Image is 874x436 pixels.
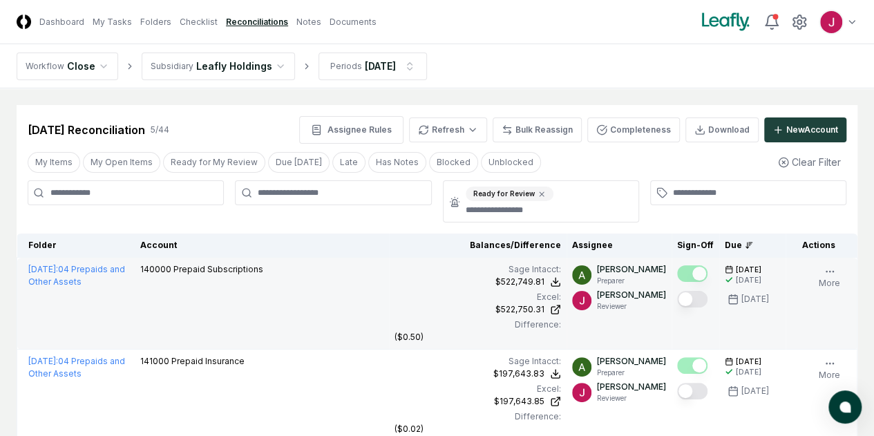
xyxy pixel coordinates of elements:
[791,239,846,252] div: Actions
[572,383,591,402] img: ACg8ocJfBSitaon9c985KWe3swqK2kElzkAv-sHk65QWxGQz4ldowg=s96-c
[26,60,64,73] div: Workflow
[493,368,561,380] button: $197,643.83
[495,276,544,288] div: $522,749.81
[368,152,426,173] button: Has Notes
[395,410,561,423] div: Difference:
[395,355,561,368] div: Sage Intacct :
[820,11,842,33] img: ACg8ocJfBSitaon9c985KWe3swqK2kElzkAv-sHk65QWxGQz4ldowg=s96-c
[677,265,707,282] button: Mark complete
[163,152,265,173] button: Ready for My Review
[332,152,365,173] button: Late
[180,16,218,28] a: Checklist
[151,60,193,73] div: Subsidiary
[140,264,171,274] span: 140000
[597,301,666,312] p: Reviewer
[572,265,591,285] img: ACg8ocKKg2129bkBZaX4SAoUQtxLaQ4j-f2PQjMuak4pDCyzCI-IvA=s96-c
[395,291,561,303] div: Excel:
[677,357,707,374] button: Mark complete
[764,117,846,142] button: NewAccount
[736,367,761,377] div: [DATE]
[495,303,544,316] div: $522,750.31
[494,395,544,408] div: $197,643.85
[83,152,160,173] button: My Open Items
[17,53,427,80] nav: breadcrumb
[93,16,132,28] a: My Tasks
[736,265,761,275] span: [DATE]
[140,356,169,366] span: 141000
[365,59,396,73] div: [DATE]
[389,234,567,258] th: Balances/Difference
[672,234,719,258] th: Sign-Off
[28,356,58,366] span: [DATE] :
[268,152,330,173] button: Due Today
[409,117,487,142] button: Refresh
[736,357,761,367] span: [DATE]
[597,263,666,276] p: [PERSON_NAME]
[786,124,838,136] div: New Account
[685,117,759,142] button: Download
[816,355,843,384] button: More
[495,276,561,288] button: $522,749.81
[736,275,761,285] div: [DATE]
[28,122,145,138] div: [DATE] Reconciliation
[28,356,125,379] a: [DATE]:04 Prepaids and Other Assets
[140,16,171,28] a: Folders
[597,289,666,301] p: [PERSON_NAME]
[319,53,427,80] button: Periods[DATE]
[39,16,84,28] a: Dashboard
[772,149,846,175] button: Clear Filter
[151,124,169,136] div: 5 / 44
[296,16,321,28] a: Notes
[17,15,31,29] img: Logo
[17,234,135,258] th: Folder
[597,381,666,393] p: [PERSON_NAME]
[587,117,680,142] button: Completeness
[725,239,780,252] div: Due
[330,60,362,73] div: Periods
[597,276,666,286] p: Preparer
[481,152,541,173] button: Unblocked
[567,234,672,258] th: Assignee
[597,368,666,378] p: Preparer
[395,319,561,331] div: Difference:
[429,152,478,173] button: Blocked
[493,117,582,142] button: Bulk Reassign
[828,390,862,424] button: atlas-launcher
[395,383,561,395] div: Excel:
[395,423,424,435] div: ($0.02)
[741,385,769,397] div: [DATE]
[597,393,666,404] p: Reviewer
[171,356,245,366] span: Prepaid Insurance
[173,264,263,274] span: Prepaid Subscriptions
[226,16,288,28] a: Reconciliations
[330,16,377,28] a: Documents
[816,263,843,292] button: More
[741,293,769,305] div: [DATE]
[699,11,752,33] img: Leafly logo
[677,291,707,307] button: Mark complete
[299,116,403,144] button: Assignee Rules
[395,331,424,343] div: ($0.50)
[28,264,125,287] a: [DATE]:04 Prepaids and Other Assets
[597,355,666,368] p: [PERSON_NAME]
[572,291,591,310] img: ACg8ocJfBSitaon9c985KWe3swqK2kElzkAv-sHk65QWxGQz4ldowg=s96-c
[677,383,707,399] button: Mark complete
[140,239,383,252] div: Account
[466,187,553,201] div: Ready for Review
[572,357,591,377] img: ACg8ocKKg2129bkBZaX4SAoUQtxLaQ4j-f2PQjMuak4pDCyzCI-IvA=s96-c
[395,263,561,276] div: Sage Intacct :
[28,264,58,274] span: [DATE] :
[28,152,80,173] button: My Items
[493,368,544,380] div: $197,643.83
[395,395,561,408] a: $197,643.85
[395,303,561,316] a: $522,750.31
